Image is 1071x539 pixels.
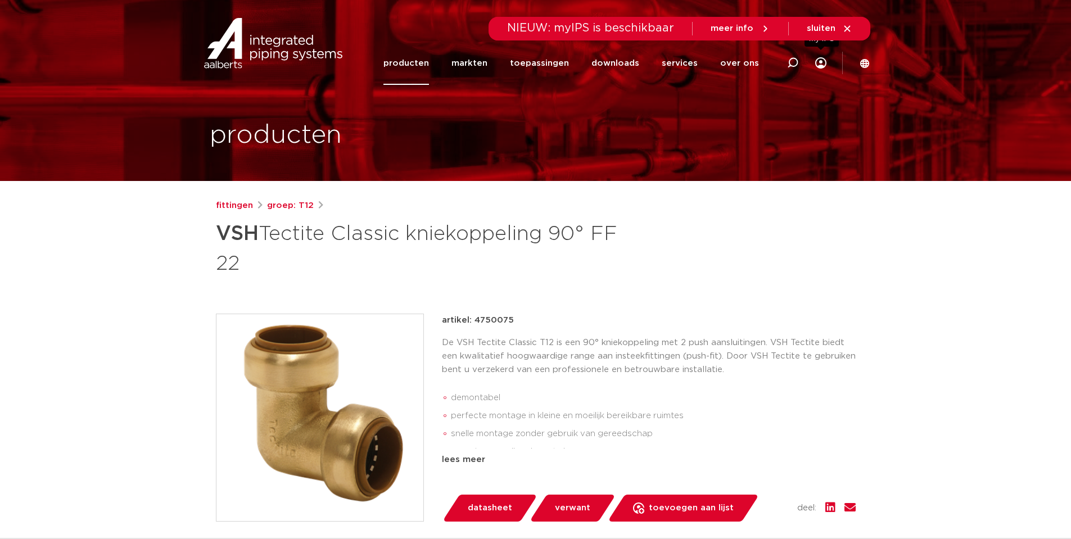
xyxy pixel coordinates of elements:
li: demontabel [451,389,856,407]
span: meer info [711,24,753,33]
h1: Tectite Classic kniekoppeling 90° FF 22 [216,217,638,278]
span: NIEUW: myIPS is beschikbaar [507,22,674,34]
span: deel: [797,501,816,515]
a: markten [451,42,487,85]
img: Product Image for VSH Tectite Classic kniekoppeling 90° FF 22 [216,314,423,521]
a: meer info [711,24,770,34]
span: verwant [555,499,590,517]
div: lees meer [442,453,856,466]
li: snelle montage zonder gebruik van gereedschap [451,425,856,443]
span: datasheet [468,499,512,517]
span: sluiten [807,24,835,33]
a: services [662,42,698,85]
a: toepassingen [510,42,569,85]
p: artikel: 4750075 [442,314,514,327]
strong: VSH [216,224,259,244]
li: perfecte montage in kleine en moeilijk bereikbare ruimtes [451,407,856,425]
span: toevoegen aan lijst [649,499,734,517]
nav: Menu [383,42,759,85]
a: downloads [591,42,639,85]
li: voorzien van alle relevante keuren [451,443,856,461]
a: over ons [720,42,759,85]
a: sluiten [807,24,852,34]
a: datasheet [442,495,537,522]
a: groep: T12 [267,199,314,212]
a: producten [383,42,429,85]
a: verwant [529,495,616,522]
h1: producten [210,117,342,153]
a: fittingen [216,199,253,212]
p: De VSH Tectite Classic T12 is een 90° kniekoppeling met 2 push aansluitingen. VSH Tectite biedt e... [442,336,856,377]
